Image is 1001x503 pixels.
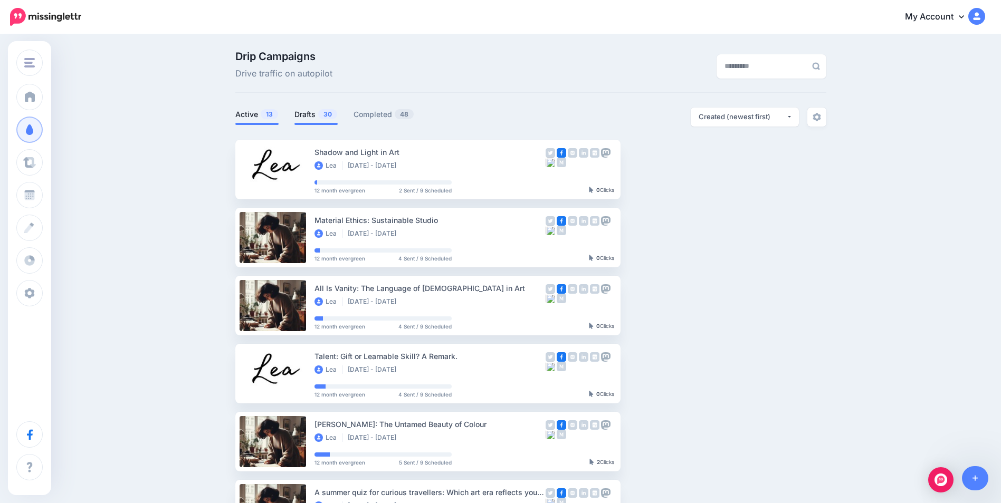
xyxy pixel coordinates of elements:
img: menu.png [24,58,35,67]
img: pointer-grey-darker.png [589,187,594,193]
img: mastodon-grey-square.png [601,488,611,498]
img: bluesky-grey-square.png [546,294,555,303]
img: facebook-square.png [557,352,566,362]
div: Clicks [589,323,614,330]
li: [DATE] - [DATE] [348,161,402,170]
img: linkedin-grey-square.png [579,488,588,498]
li: [DATE] - [DATE] [348,433,402,442]
b: 2 [597,459,600,465]
img: google_business-grey-square.png [590,284,599,294]
img: facebook-square.png [557,148,566,158]
img: medium-grey-square.png [557,226,566,235]
img: pointer-grey-darker.png [589,255,594,261]
img: google_business-grey-square.png [590,148,599,158]
span: 5 Sent / 9 Scheduled [399,460,452,465]
img: instagram-grey-square.png [568,488,577,498]
img: instagram-grey-square.png [568,148,577,158]
img: linkedin-grey-square.png [579,284,588,294]
div: Created (newest first) [699,112,786,122]
img: bluesky-grey-square.png [546,158,555,167]
img: bluesky-grey-square.png [546,362,555,371]
a: Completed48 [354,108,414,121]
img: instagram-grey-square.png [568,216,577,226]
img: google_business-grey-square.png [590,216,599,226]
li: [DATE] - [DATE] [348,297,402,306]
img: twitter-grey-square.png [546,216,555,226]
span: 48 [395,109,414,119]
img: pointer-grey-darker.png [589,391,594,397]
span: 12 month evergreen [314,460,365,465]
span: 13 [261,109,278,119]
img: bluesky-grey-square.png [546,430,555,439]
div: Shadow and Light in Art [314,146,546,158]
li: Lea [314,297,342,306]
img: Missinglettr [10,8,81,26]
span: 4 Sent / 9 Scheduled [398,392,452,397]
img: mastodon-grey-square.png [601,420,611,430]
img: medium-grey-square.png [557,430,566,439]
span: Drive traffic on autopilot [235,67,332,81]
span: 12 month evergreen [314,392,365,397]
li: Lea [314,433,342,442]
div: Clicks [589,459,614,466]
div: A summer quiz for curious travellers: Which art era reflects your travel style? [314,486,546,498]
li: Lea [314,229,342,238]
img: google_business-grey-square.png [590,488,599,498]
img: linkedin-grey-square.png [579,352,588,362]
img: medium-grey-square.png [557,158,566,167]
img: facebook-square.png [557,284,566,294]
img: twitter-grey-square.png [546,352,555,362]
b: 0 [596,323,600,329]
img: twitter-grey-square.png [546,148,555,158]
a: My Account [894,4,985,30]
img: settings-grey.png [813,113,821,121]
img: mastodon-grey-square.png [601,216,611,226]
div: All Is Vanity: The Language of [DEMOGRAPHIC_DATA] in Art [314,282,546,294]
span: 12 month evergreen [314,324,365,329]
img: linkedin-grey-square.png [579,420,588,430]
li: Lea [314,365,342,374]
img: instagram-grey-square.png [568,420,577,430]
img: google_business-grey-square.png [590,352,599,362]
b: 0 [596,255,600,261]
img: linkedin-grey-square.png [579,148,588,158]
button: Created (newest first) [691,108,799,127]
img: mastodon-grey-square.png [601,284,611,294]
div: Talent: Gift or Learnable Skill? A Remark. [314,350,546,362]
b: 0 [596,187,600,193]
span: 2 Sent / 9 Scheduled [399,188,452,193]
span: 12 month evergreen [314,256,365,261]
div: Open Intercom Messenger [928,467,954,492]
img: medium-grey-square.png [557,294,566,303]
span: Drip Campaigns [235,51,332,62]
img: medium-grey-square.png [557,362,566,371]
img: twitter-grey-square.png [546,488,555,498]
img: twitter-grey-square.png [546,284,555,294]
span: 12 month evergreen [314,188,365,193]
a: Drafts30 [294,108,338,121]
img: instagram-grey-square.png [568,284,577,294]
img: instagram-grey-square.png [568,352,577,362]
img: google_business-grey-square.png [590,420,599,430]
span: 30 [318,109,337,119]
div: Clicks [589,255,614,262]
img: facebook-square.png [557,216,566,226]
li: [DATE] - [DATE] [348,229,402,238]
div: Clicks [589,391,614,398]
span: 4 Sent / 9 Scheduled [398,256,452,261]
img: pointer-grey-darker.png [589,323,594,329]
img: pointer-grey-darker.png [589,459,594,465]
img: facebook-square.png [557,488,566,498]
a: Active13 [235,108,279,121]
span: 4 Sent / 9 Scheduled [398,324,452,329]
b: 0 [596,391,600,397]
img: linkedin-grey-square.png [579,216,588,226]
li: [DATE] - [DATE] [348,365,402,374]
img: search-grey-6.png [812,62,820,70]
div: Material Ethics: Sustainable Studio [314,214,546,226]
img: facebook-square.png [557,420,566,430]
img: mastodon-grey-square.png [601,352,611,362]
img: mastodon-grey-square.png [601,148,611,158]
div: [PERSON_NAME]: The Untamed Beauty of Colour [314,418,546,430]
div: Clicks [589,187,614,194]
